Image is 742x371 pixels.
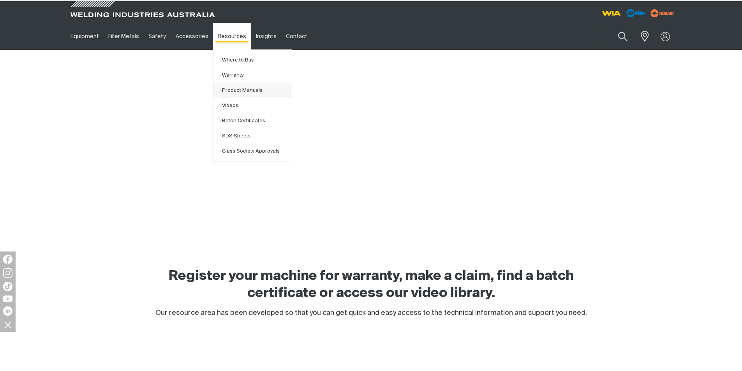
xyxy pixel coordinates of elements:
[208,207,534,233] h1: Resources — everything you need!
[610,27,636,46] button: Search products
[148,268,595,302] h2: Register your machine for warranty, make a claim, find a batch certificate or access our video li...
[155,309,587,316] span: Our resource area has been developed so that you can get quick and easy access to the technical i...
[3,282,12,291] img: TikTok
[3,295,12,302] img: YouTube
[104,23,144,50] a: Filler Metals
[144,23,171,50] a: Safety
[599,27,636,46] input: Product name or item number...
[648,7,677,19] img: miller
[3,255,12,264] img: Facebook
[66,23,524,50] nav: Main
[66,23,104,50] a: Equipment
[281,23,312,50] a: Contact
[3,268,12,278] img: Instagram
[251,23,281,50] a: Insights
[1,318,14,331] img: hide socials
[171,23,213,50] a: Accessories
[213,49,292,162] ul: Resources Submenu
[213,23,251,50] a: Resources
[3,306,12,316] img: LinkedIn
